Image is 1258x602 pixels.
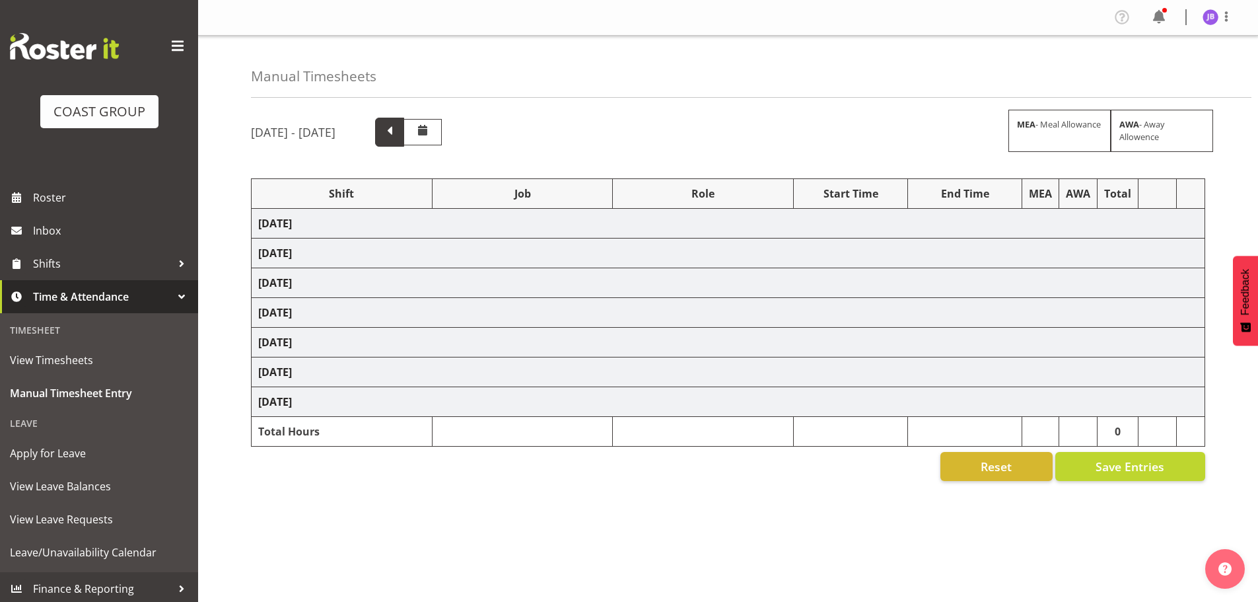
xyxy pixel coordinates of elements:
[1066,186,1090,202] div: AWA
[3,317,195,344] div: Timesheet
[252,209,1205,239] td: [DATE]
[1029,186,1052,202] div: MEA
[33,221,192,241] span: Inbox
[53,102,145,122] div: COAST GROUP
[1203,9,1218,25] img: jarrod-bullock1157.jpg
[3,377,195,410] a: Manual Timesheet Entry
[439,186,606,202] div: Job
[251,69,376,84] h4: Manual Timesheets
[619,186,786,202] div: Role
[940,452,1053,481] button: Reset
[252,357,1205,387] td: [DATE]
[10,509,188,529] span: View Leave Requests
[3,410,195,437] div: Leave
[1055,452,1205,481] button: Save Entries
[915,186,1015,202] div: End Time
[33,188,192,207] span: Roster
[800,186,901,202] div: Start Time
[3,470,195,503] a: View Leave Balances
[10,476,188,496] span: View Leave Balances
[1233,256,1258,346] button: Feedback - Show survey
[1017,118,1035,130] strong: MEA
[33,254,172,274] span: Shifts
[1104,186,1131,202] div: Total
[10,383,188,403] span: Manual Timesheet Entry
[10,350,188,370] span: View Timesheets
[33,287,172,307] span: Time & Attendance
[252,298,1205,328] td: [DATE]
[252,239,1205,268] td: [DATE]
[3,536,195,569] a: Leave/Unavailability Calendar
[252,417,433,447] td: Total Hours
[33,579,172,599] span: Finance & Reporting
[258,186,425,202] div: Shift
[10,543,188,562] span: Leave/Unavailability Calendar
[3,344,195,377] a: View Timesheets
[1218,562,1232,576] img: help-xxl-2.png
[3,437,195,470] a: Apply for Leave
[1096,458,1164,475] span: Save Entries
[252,387,1205,417] td: [DATE]
[981,458,1012,475] span: Reset
[1098,417,1138,447] td: 0
[1240,269,1251,315] span: Feedback
[252,268,1205,298] td: [DATE]
[1008,110,1111,152] div: - Meal Allowance
[1111,110,1213,152] div: - Away Allowence
[1119,118,1139,130] strong: AWA
[3,503,195,536] a: View Leave Requests
[251,125,335,139] h5: [DATE] - [DATE]
[10,443,188,463] span: Apply for Leave
[10,33,119,59] img: Rosterit website logo
[252,328,1205,357] td: [DATE]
